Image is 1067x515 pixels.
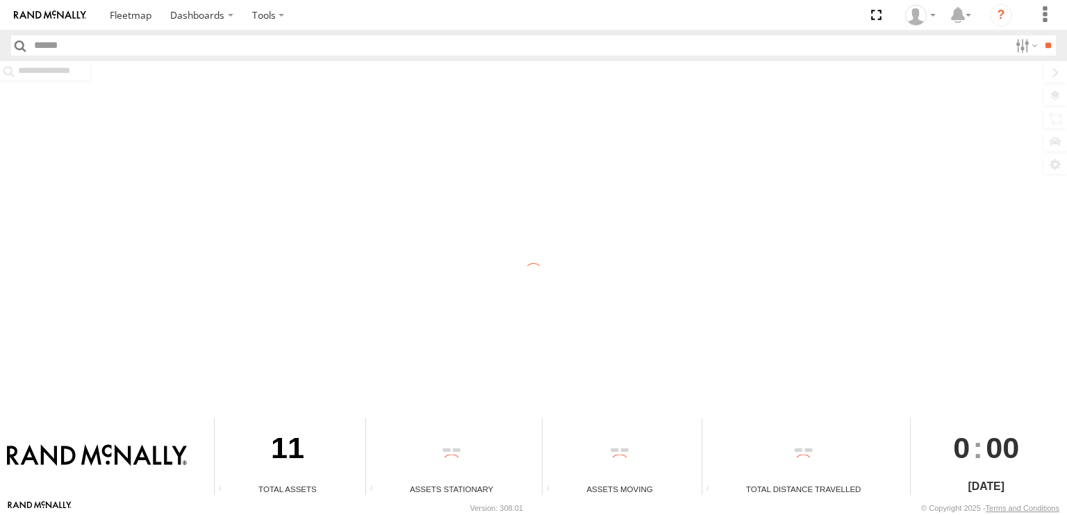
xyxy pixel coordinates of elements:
img: rand-logo.svg [14,10,86,20]
div: © Copyright 2025 - [921,504,1059,512]
div: Total number of assets current in transit. [543,484,563,495]
div: Assets Moving [543,483,696,495]
div: 11 [215,418,361,483]
div: Total Assets [215,483,361,495]
a: Visit our Website [8,501,72,515]
div: Assets Stationary [366,483,537,495]
div: Valeo Dash [900,5,941,26]
span: 0 [953,418,970,478]
span: 00 [986,418,1019,478]
div: [DATE] [911,478,1062,495]
img: Rand McNally [7,444,187,468]
i: ? [990,4,1012,26]
div: Total distance travelled by all assets within specified date range and applied filters [702,484,723,495]
div: Total number of assets current stationary. [366,484,387,495]
label: Search Filter Options [1010,35,1040,56]
div: Total Distance Travelled [702,483,905,495]
div: Total number of Enabled Assets [215,484,235,495]
div: : [911,418,1062,478]
div: Version: 308.01 [470,504,523,512]
a: Terms and Conditions [986,504,1059,512]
